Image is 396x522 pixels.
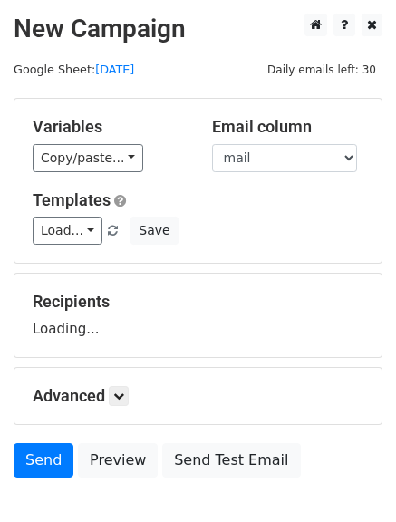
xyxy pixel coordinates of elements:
[261,60,382,80] span: Daily emails left: 30
[261,63,382,76] a: Daily emails left: 30
[33,144,143,172] a: Copy/paste...
[33,292,363,339] div: Loading...
[14,443,73,478] a: Send
[14,63,134,76] small: Google Sheet:
[95,63,134,76] a: [DATE]
[33,386,363,406] h5: Advanced
[14,14,382,44] h2: New Campaign
[162,443,300,478] a: Send Test Email
[33,190,111,209] a: Templates
[130,217,178,245] button: Save
[33,217,102,245] a: Load...
[33,292,363,312] h5: Recipients
[78,443,158,478] a: Preview
[33,117,185,137] h5: Variables
[212,117,364,137] h5: Email column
